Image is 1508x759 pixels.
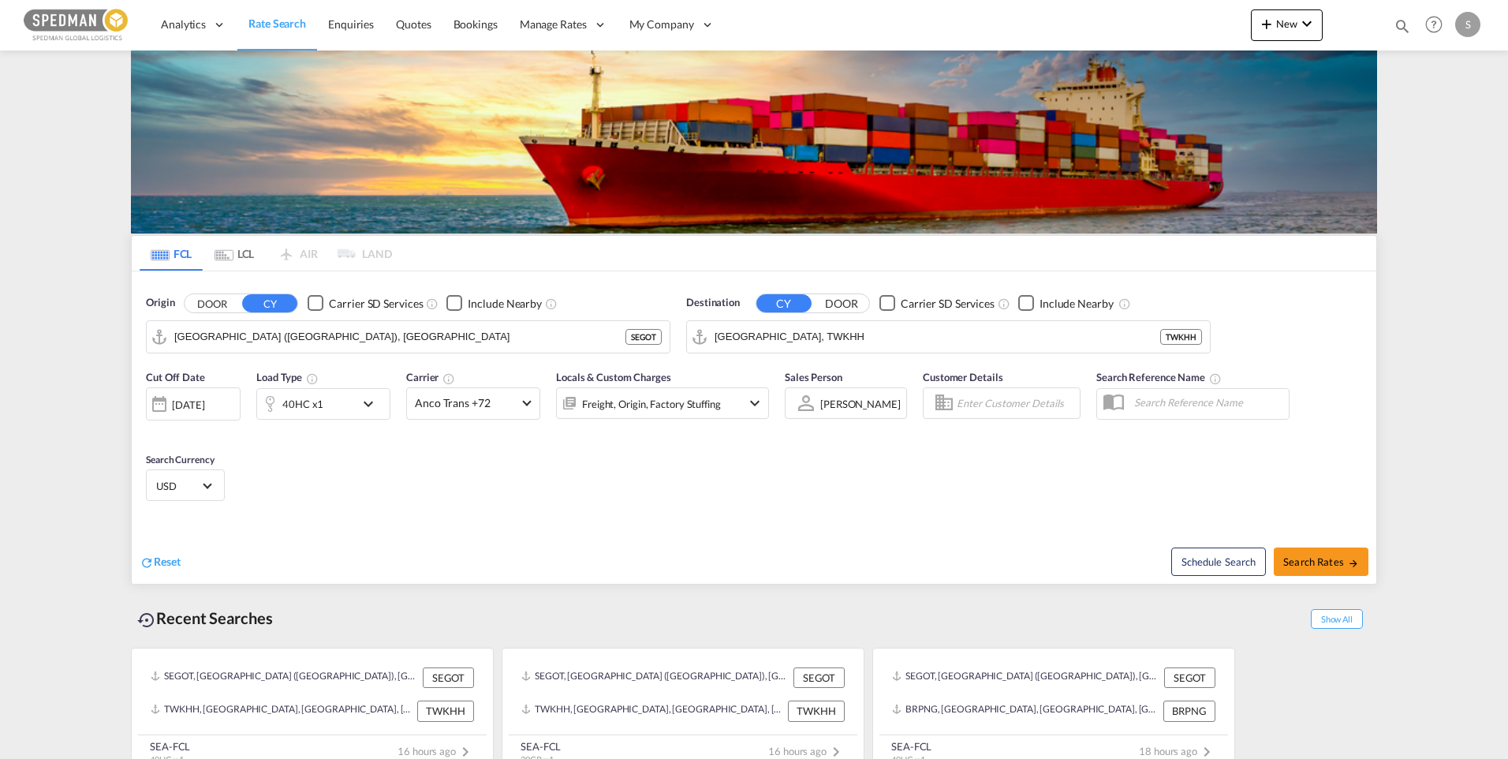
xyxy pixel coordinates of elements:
button: DOOR [185,294,240,312]
span: 18 hours ago [1139,745,1216,757]
div: Freight Origin Factory Stuffing [582,393,721,415]
span: Destination [686,295,740,311]
md-input-container: Kaohsiung, TWKHH [687,321,1210,353]
md-checkbox: Checkbox No Ink [308,295,423,312]
div: SEA-FCL [521,739,561,753]
span: Quotes [396,17,431,31]
div: icon-magnify [1394,17,1411,41]
div: SEGOT, Gothenburg (Goteborg), Sweden, Northern Europe, Europe [521,667,789,688]
span: Help [1420,11,1447,38]
span: Search Currency [146,454,215,465]
div: SEGOT [423,667,474,688]
div: 40HC x1 [282,393,323,415]
md-icon: icon-chevron-down [1297,14,1316,33]
div: SEGOT, Gothenburg (Goteborg), Sweden, Northern Europe, Europe [151,667,419,688]
span: 16 hours ago [398,745,475,757]
input: Search by Port [174,325,625,349]
button: CY [242,294,297,312]
span: Search Reference Name [1096,371,1222,383]
md-pagination-wrapper: Use the left and right arrow keys to navigate between tabs [140,236,392,271]
span: Enquiries [328,17,374,31]
md-icon: icon-backup-restore [137,611,156,630]
span: Carrier [406,371,455,383]
div: Recent Searches [131,600,279,636]
md-icon: icon-arrow-right [1348,558,1359,569]
md-select: Sales Person: Sven Sjostrand [819,392,902,415]
span: Reset [154,555,181,568]
span: Rate Search [248,17,306,30]
img: c12ca350ff1b11efb6b291369744d907.png [24,7,130,43]
span: Customer Details [923,371,1002,383]
span: My Company [629,17,694,32]
md-input-container: Gothenburg (Goteborg), SEGOT [147,321,670,353]
div: 40HC x1icon-chevron-down [256,388,390,420]
md-icon: Your search will be saved by the below given name [1209,372,1222,385]
div: TWKHH [1160,329,1202,345]
span: Show All [1311,609,1363,629]
md-icon: Unchecked: Ignores neighbouring ports when fetching rates.Checked : Includes neighbouring ports w... [1118,297,1131,310]
span: Bookings [454,17,498,31]
md-tab-item: FCL [140,236,203,271]
div: [DATE] [172,398,204,412]
div: Include Nearby [468,296,542,312]
md-icon: The selected Trucker/Carrierwill be displayed in the rate results If the rates are from another f... [442,372,455,385]
button: DOOR [814,294,869,312]
div: SEGOT [1164,667,1215,688]
div: BRPNG, Paranagua, Brazil, South America, Americas [892,701,1159,721]
span: Locals & Custom Charges [556,371,671,383]
md-icon: Unchecked: Ignores neighbouring ports when fetching rates.Checked : Includes neighbouring ports w... [545,297,558,310]
div: [DATE] [146,387,241,421]
div: Carrier SD Services [901,296,995,312]
div: S [1455,12,1480,37]
md-icon: Unchecked: Search for CY (Container Yard) services for all selected carriers.Checked : Search for... [998,297,1010,310]
input: Search by Port [715,325,1160,349]
md-icon: icon-information-outline [306,372,319,385]
md-datepicker: Select [146,419,158,440]
input: Enter Customer Details [957,391,1075,415]
md-icon: Unchecked: Search for CY (Container Yard) services for all selected carriers.Checked : Search for... [426,297,439,310]
span: Search Rates [1283,555,1359,568]
span: USD [156,479,200,493]
button: CY [756,294,812,312]
div: Freight Origin Factory Stuffingicon-chevron-down [556,387,769,419]
span: New [1257,17,1316,30]
md-icon: icon-chevron-down [359,394,386,413]
md-icon: icon-magnify [1394,17,1411,35]
span: Analytics [161,17,206,32]
div: Include Nearby [1040,296,1114,312]
div: BRPNG [1163,701,1215,721]
md-checkbox: Checkbox No Ink [1018,295,1114,312]
div: [PERSON_NAME] [820,398,901,410]
div: TWKHH, Kaohsiung, Taiwan, Province of China, Greater China & Far East Asia, Asia Pacific [151,701,413,721]
div: SEGOT, Gothenburg (Goteborg), Sweden, Northern Europe, Europe [892,667,1160,688]
md-checkbox: Checkbox No Ink [446,295,542,312]
div: TWKHH [788,701,845,721]
div: TWKHH [417,701,474,721]
div: SEGOT [625,329,662,345]
span: Load Type [256,371,319,383]
button: Note: By default Schedule search will only considerorigin ports, destination ports and cut off da... [1171,548,1266,576]
div: Help [1420,11,1455,39]
button: icon-plus 400-fgNewicon-chevron-down [1251,9,1323,41]
md-icon: icon-refresh [140,555,154,570]
div: icon-refreshReset [140,554,181,571]
md-icon: icon-chevron-down [745,394,764,413]
span: 16 hours ago [768,745,845,757]
div: SEA-FCL [150,739,190,753]
span: Sales Person [785,371,842,383]
button: Search Ratesicon-arrow-right [1274,548,1368,576]
md-icon: icon-plus 400-fg [1257,14,1276,33]
md-select: Select Currency: $ USDUnited States Dollar [155,474,216,497]
span: Cut Off Date [146,371,205,383]
span: Manage Rates [520,17,587,32]
div: TWKHH, Kaohsiung, Taiwan, Province of China, Greater China & Far East Asia, Asia Pacific [521,701,784,721]
div: Carrier SD Services [329,296,423,312]
img: LCL+%26+FCL+BACKGROUND.png [131,50,1377,234]
input: Search Reference Name [1126,391,1289,414]
span: Anco Trans +72 [415,395,517,411]
md-tab-item: LCL [203,236,266,271]
md-checkbox: Checkbox No Ink [879,295,995,312]
div: SEGOT [793,667,845,688]
div: SEA-FCL [891,739,931,753]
